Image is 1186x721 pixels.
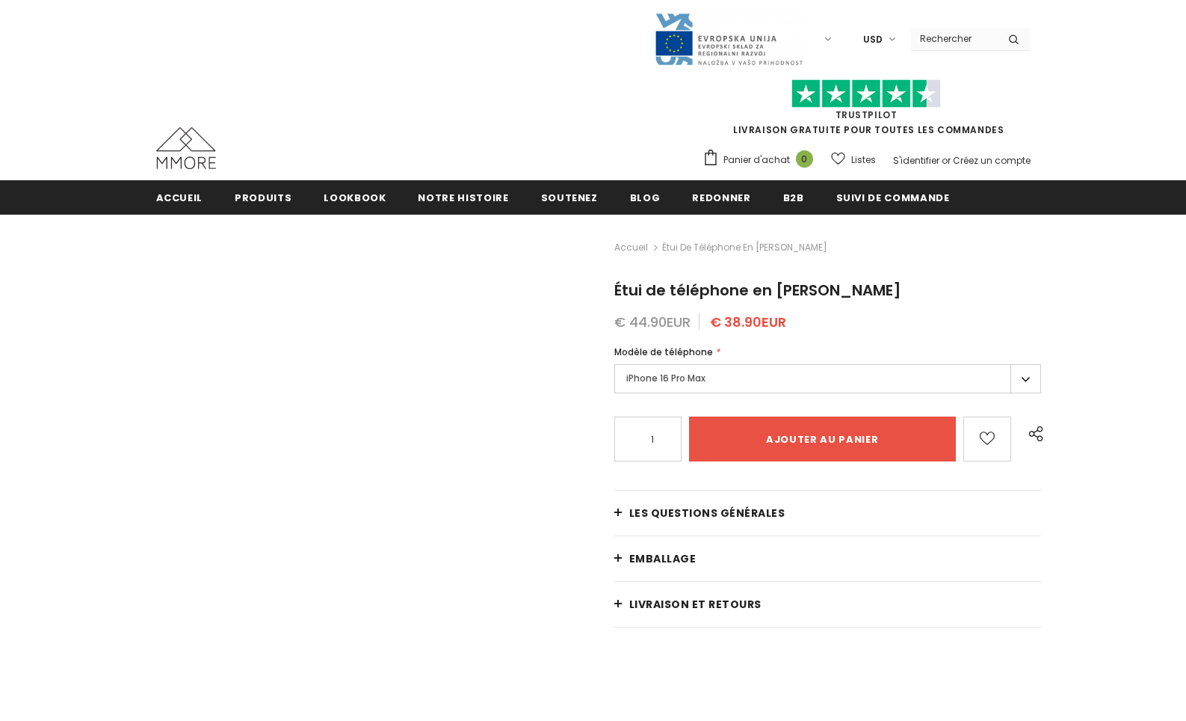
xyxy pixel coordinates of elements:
span: Lookbook [324,191,386,205]
a: Lookbook [324,180,386,214]
a: Suivi de commande [836,180,950,214]
a: Notre histoire [418,180,508,214]
span: 0 [796,150,813,168]
a: S'identifier [893,154,939,167]
span: or [942,154,951,167]
label: iPhone 16 Pro Max [614,364,1042,393]
a: Listes [831,147,876,173]
span: Blog [630,191,661,205]
span: Suivi de commande [836,191,950,205]
a: Accueil [156,180,203,214]
a: soutenez [541,180,598,214]
span: LIVRAISON GRATUITE POUR TOUTES LES COMMANDES [702,86,1031,136]
a: Accueil [614,239,648,257]
a: Javni Razpis [654,32,803,45]
span: B2B [783,191,804,205]
span: Modèle de téléphone [614,346,713,358]
a: Blog [630,180,661,214]
span: USD [863,32,883,47]
a: Créez un compte [953,154,1031,167]
span: Les questions générales [629,506,785,521]
span: Étui de téléphone en [PERSON_NAME] [614,280,901,301]
a: Panier d'achat 0 [702,149,821,171]
span: Listes [851,153,876,168]
img: Faites confiance aux étoiles pilotes [791,79,941,108]
span: Accueil [156,191,203,205]
span: EMBALLAGE [629,551,697,566]
a: Redonner [692,180,750,214]
img: Javni Razpis [654,12,803,67]
input: Ajouter au panier [689,417,956,461]
img: Cas MMORE [156,127,216,169]
span: Produits [235,191,291,205]
span: soutenez [541,191,598,205]
span: € 38.90EUR [710,313,786,331]
a: Produits [235,180,291,214]
span: Notre histoire [418,191,508,205]
span: Étui de téléphone en [PERSON_NAME] [662,239,827,257]
a: TrustPilot [836,108,898,121]
a: Les questions générales [614,491,1042,536]
span: Redonner [692,191,750,205]
input: Search Site [911,28,997,49]
a: Livraison et retours [614,582,1042,627]
span: € 44.90EUR [614,313,691,331]
a: B2B [783,180,804,214]
a: EMBALLAGE [614,536,1042,581]
span: Livraison et retours [629,597,762,612]
span: Panier d'achat [723,153,790,168]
